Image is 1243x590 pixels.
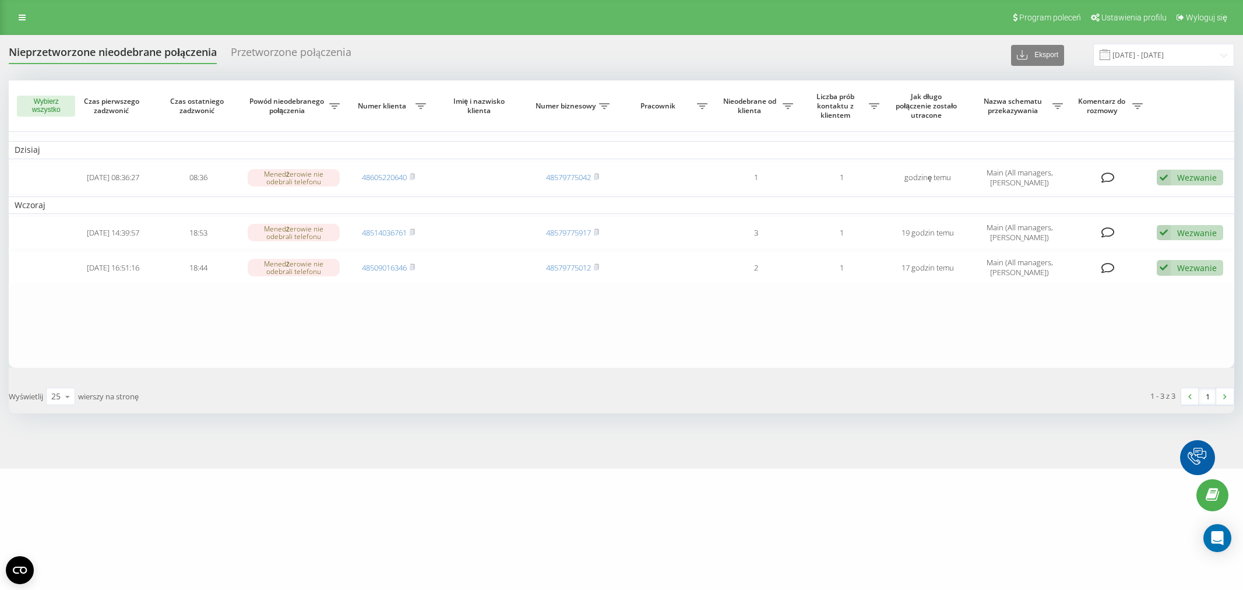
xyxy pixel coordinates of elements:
[17,96,75,117] button: Wybierz wszystko
[248,259,340,276] div: Menedżerowie nie odebrali telefonu
[248,224,340,241] div: Menedżerowie nie odebrali telefonu
[362,227,407,238] a: 48514036761
[442,97,519,115] span: Imię i nazwisko klienta
[1177,262,1217,273] div: Wezwanie
[70,251,156,284] td: [DATE] 16:51:16
[885,251,971,284] td: 17 godzin temu
[713,161,799,194] td: 1
[713,251,799,284] td: 2
[1075,97,1132,115] span: Komentarz do rozmowy
[885,216,971,249] td: 19 godzin temu
[1199,388,1216,405] a: 1
[70,216,156,249] td: [DATE] 14:39:57
[156,251,241,284] td: 18:44
[1203,524,1231,552] div: Open Intercom Messenger
[166,97,232,115] span: Czas ostatniego zadzwonić
[1101,13,1167,22] span: Ustawienia profilu
[971,251,1069,284] td: Main (All managers, [PERSON_NAME])
[9,391,43,402] span: Wyświetlij
[971,161,1069,194] td: Main (All managers, [PERSON_NAME])
[895,92,961,120] span: Jak długo połączenie zostało utracone
[546,262,591,273] a: 48579775012
[546,172,591,182] a: 48579775042
[1177,227,1217,238] div: Wezwanie
[362,172,407,182] a: 48605220640
[977,97,1052,115] span: Nazwa schematu przekazywania
[621,101,697,111] span: Pracownik
[80,97,146,115] span: Czas pierwszego zadzwonić
[799,251,885,284] td: 1
[351,101,415,111] span: Numer klienta
[1150,390,1175,402] div: 1 - 3 z 3
[70,161,156,194] td: [DATE] 08:36:27
[971,216,1069,249] td: Main (All managers, [PERSON_NAME])
[799,216,885,249] td: 1
[713,216,799,249] td: 3
[1177,172,1217,183] div: Wezwanie
[248,97,330,115] span: Powód nieodebranego połączenia
[9,141,1234,159] td: Dzisiaj
[799,161,885,194] td: 1
[362,262,407,273] a: 48509016346
[719,97,783,115] span: Nieodebrane od klienta
[1011,45,1064,66] button: Eksport
[546,227,591,238] a: 48579775917
[9,46,217,64] div: Nieprzetworzone nieodebrane połączenia
[885,161,971,194] td: godzinę temu
[9,196,1234,214] td: Wczoraj
[805,92,868,120] span: Liczba prób kontaktu z klientem
[1186,13,1227,22] span: Wyloguj się
[536,101,599,111] span: Numer biznesowy
[1019,13,1081,22] span: Program poleceń
[248,169,340,187] div: Menedżerowie nie odebrali telefonu
[156,216,241,249] td: 18:53
[6,556,34,584] button: Open CMP widget
[231,46,351,64] div: Przetworzone połączenia
[51,391,61,402] div: 25
[78,391,139,402] span: wierszy na stronę
[156,161,241,194] td: 08:36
